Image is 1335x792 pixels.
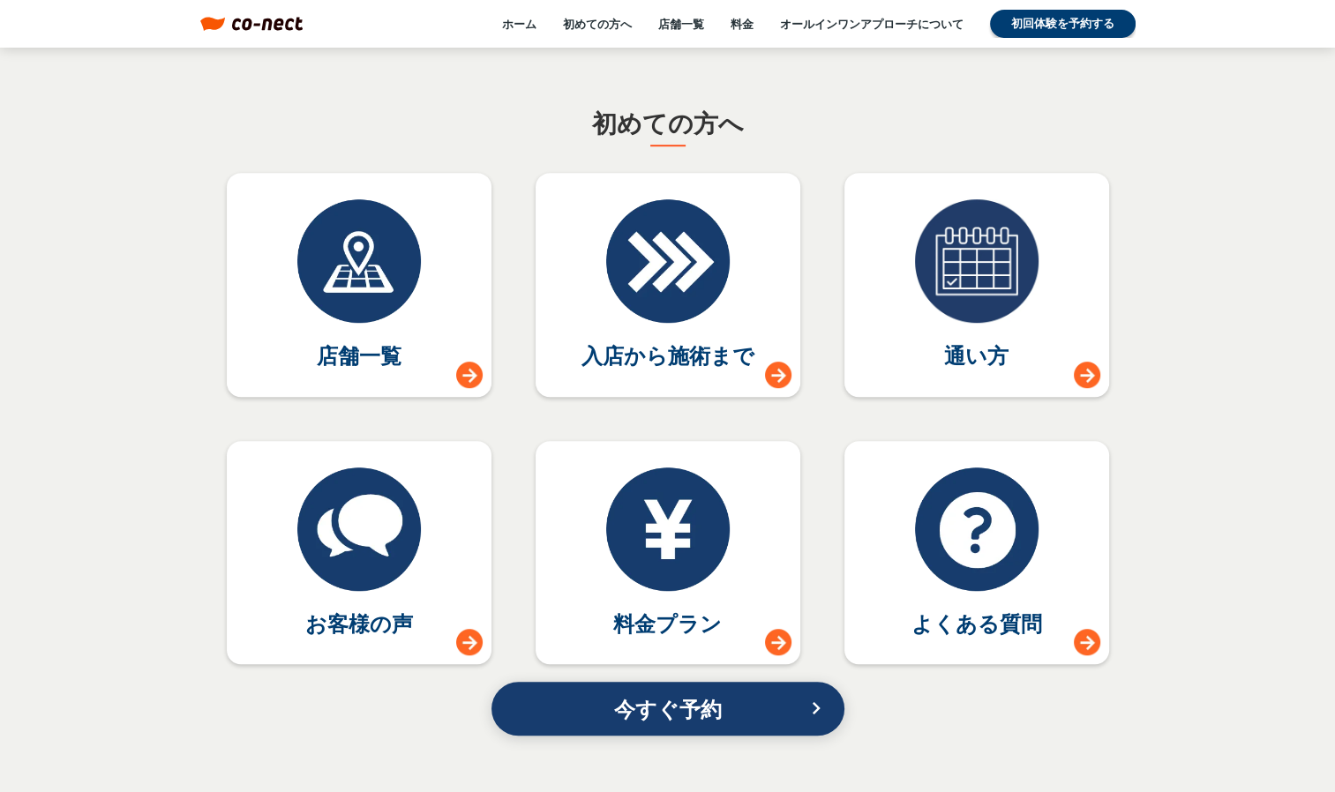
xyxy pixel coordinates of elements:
h2: 初めての方へ [592,106,744,140]
p: 今すぐ予約 [527,690,809,728]
p: 入店から施術まで [581,340,754,370]
a: 店舗一覧 [227,173,491,397]
a: 初めての方へ [563,16,632,32]
p: よくある質問 [911,609,1042,639]
a: 料金 [731,16,754,32]
p: 通い方 [944,340,1009,370]
a: オールインワンアプローチについて [780,16,964,32]
a: 通い方 [844,173,1109,397]
a: 店舗一覧 [658,16,704,32]
p: 料金プラン [613,609,722,639]
p: 店舗一覧 [317,340,401,370]
p: お客様の声 [305,609,413,639]
i: keyboard_arrow_right [806,698,827,719]
a: よくある質問 [844,441,1109,665]
a: 初回体験を予約する [990,10,1136,38]
a: 入店から施術まで [536,173,800,397]
a: ホーム [502,16,536,32]
a: 今すぐ予約keyboard_arrow_right [491,682,844,736]
a: お客様の声 [227,441,491,665]
a: 料金プラン [536,441,800,665]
